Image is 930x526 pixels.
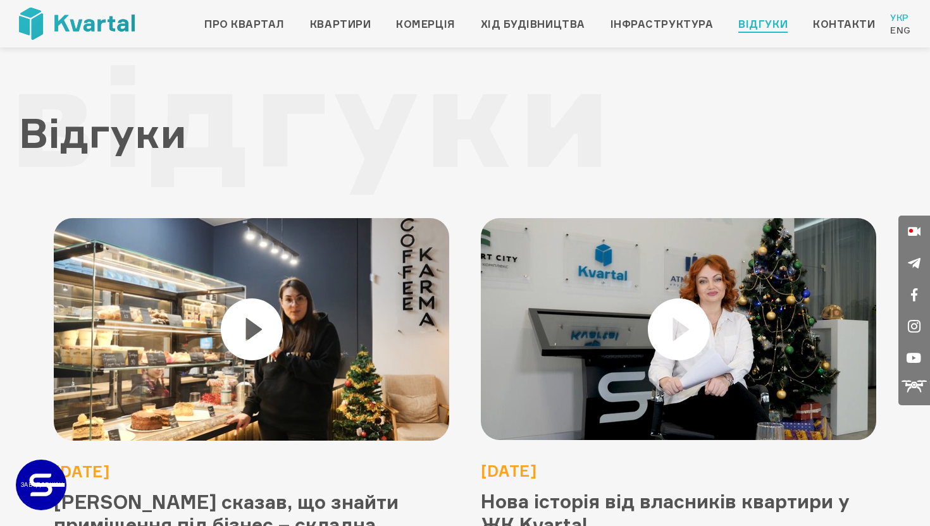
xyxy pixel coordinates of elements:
[396,16,455,32] a: Комерція
[204,16,285,32] a: Про квартал
[813,16,875,32] a: Контакти
[19,8,135,40] img: Kvartal
[310,16,371,32] a: Квартири
[890,24,911,37] a: Eng
[611,16,714,32] a: Інфраструктура
[738,16,788,32] a: Відгуки
[21,481,63,488] text: ЗАБУДОВНИК
[481,16,585,32] a: Хід будівництва
[19,111,911,155] h1: Відгуки
[54,463,449,481] div: [DATE]
[481,462,876,480] div: [DATE]
[890,11,911,24] a: Укр
[16,460,66,510] a: ЗАБУДОВНИК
